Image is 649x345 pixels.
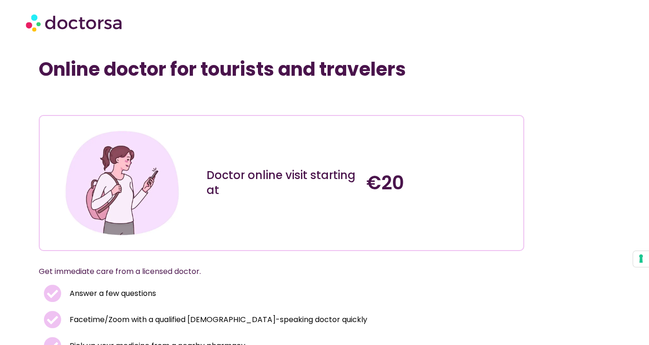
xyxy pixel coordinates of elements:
span: Answer a few questions [67,287,156,300]
img: Illustration depicting a young woman in a casual outfit, engaged with her smartphone. She has a p... [62,123,182,243]
iframe: Customer reviews powered by Trustpilot [43,94,184,106]
span: Facetime/Zoom with a qualified [DEMOGRAPHIC_DATA]-speaking doctor quickly [67,313,367,326]
h4: €20 [366,172,517,194]
button: Your consent preferences for tracking technologies [633,251,649,267]
div: Doctor online visit starting at [207,168,357,198]
h1: Online doctor for tourists and travelers [39,58,524,80]
p: Get immediate care from a licensed doctor. [39,265,502,278]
